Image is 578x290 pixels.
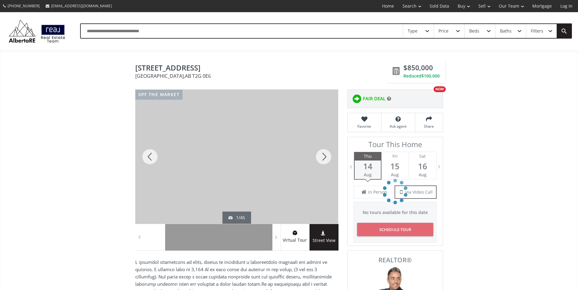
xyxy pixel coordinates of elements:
div: Beds [469,29,479,33]
div: Baths [500,29,512,33]
span: [GEOGRAPHIC_DATA] , AB T2G 0E6 [135,74,390,78]
img: rating icon [351,93,363,105]
span: $850,000 [403,63,433,72]
span: FAIR DEAL [363,95,385,102]
div: Filters [531,29,543,33]
span: $100,000 [421,73,440,79]
span: Virtual Tour [281,237,309,244]
span: Ask agent [385,124,412,129]
div: Type [408,29,417,33]
span: [EMAIL_ADDRESS][DOMAIN_NAME] [51,3,112,9]
div: off the market [135,90,183,100]
span: 1111 Olympic Way SE #248 [135,64,390,73]
span: Street View [310,237,339,244]
span: [PHONE_NUMBER] [8,3,40,9]
img: virtual tour icon [292,230,298,235]
div: Reduced [403,73,440,79]
div: 1/45 [229,215,245,221]
a: [EMAIL_ADDRESS][DOMAIN_NAME] [43,0,115,12]
div: NEW! [434,86,446,92]
div: 1111 Olympic Way SE #248 Calgary, AB T2G 0E6 - Photo 1 of 45 [135,90,338,224]
span: Share [418,124,440,129]
span: Favorite [351,124,378,129]
span: REALTOR® [354,257,436,263]
a: virtual tour iconVirtual Tour [281,224,310,250]
div: Price [438,29,449,33]
img: Logo [6,18,68,44]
